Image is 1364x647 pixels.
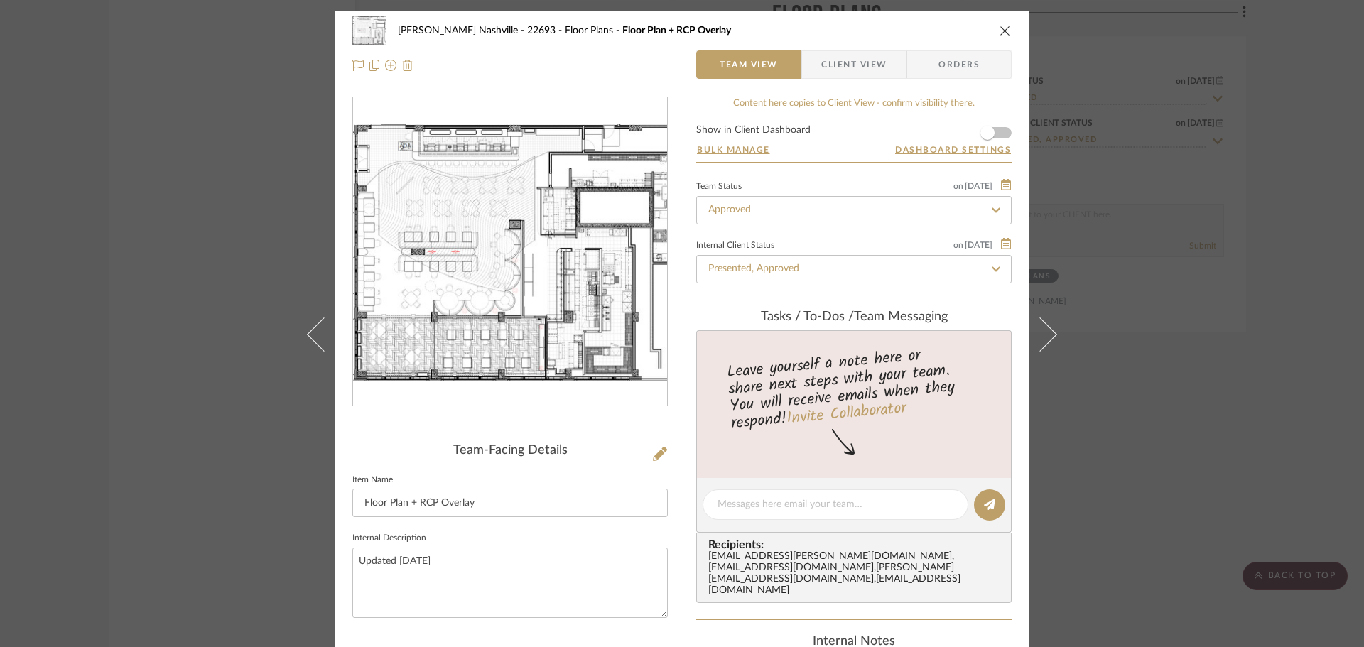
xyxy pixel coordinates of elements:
span: Team View [720,50,778,79]
span: on [953,182,963,190]
div: team Messaging [696,310,1012,325]
span: Floor Plan + RCP Overlay [622,26,731,36]
span: Client View [821,50,887,79]
input: Enter Item Name [352,489,668,517]
button: close [999,24,1012,37]
span: [PERSON_NAME] Nashville - 22693 [398,26,565,36]
span: Floor Plans [565,26,622,36]
button: Dashboard Settings [894,143,1012,156]
span: Tasks / To-Dos / [761,310,854,323]
div: Internal Client Status [696,242,774,249]
img: 7d7246a3-e7ff-48a6-b826-de859b69417e_436x436.jpg [353,124,667,380]
div: Team-Facing Details [352,443,668,459]
span: [DATE] [963,181,994,191]
div: Team Status [696,183,742,190]
span: on [953,241,963,249]
img: Remove from project [402,60,413,71]
span: Recipients: [708,538,1005,551]
input: Type to Search… [696,255,1012,283]
button: Bulk Manage [696,143,771,156]
div: Leave yourself a note here or share next steps with your team. You will receive emails when they ... [695,340,1014,435]
span: [DATE] [963,240,994,250]
label: Item Name [352,477,393,484]
a: Invite Collaborator [786,396,907,432]
span: Orders [923,50,995,79]
div: Content here copies to Client View - confirm visibility there. [696,97,1012,111]
div: 0 [353,124,667,380]
img: 7d7246a3-e7ff-48a6-b826-de859b69417e_48x40.jpg [352,16,386,45]
div: [EMAIL_ADDRESS][PERSON_NAME][DOMAIN_NAME] , [EMAIL_ADDRESS][DOMAIN_NAME] , [PERSON_NAME][EMAIL_AD... [708,551,1005,597]
input: Type to Search… [696,196,1012,224]
label: Internal Description [352,535,426,542]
